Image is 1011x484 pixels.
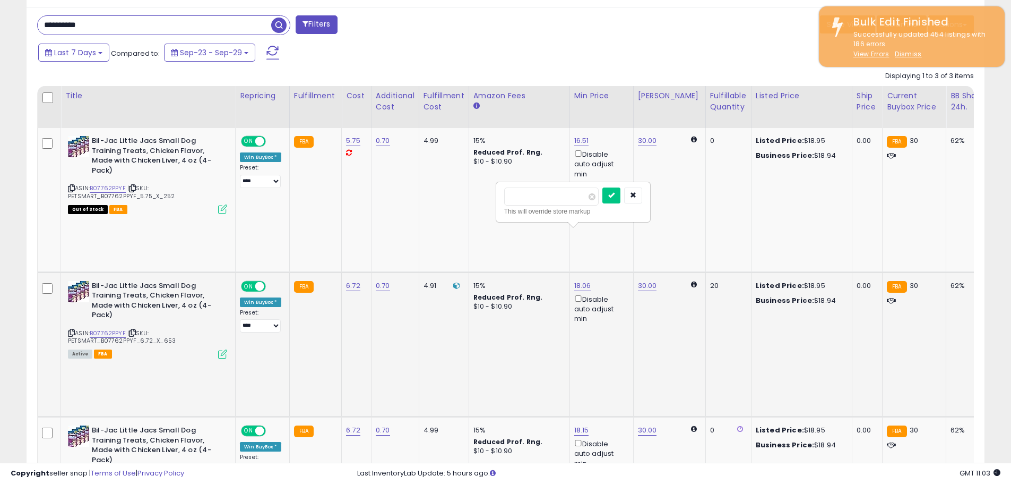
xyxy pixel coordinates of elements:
b: Listed Price: [756,281,804,291]
div: $18.95 [756,426,844,435]
div: $10 - $10.90 [473,157,561,166]
img: 51RY-Ov5MiL._SL40_.jpg [68,136,89,157]
strong: Copyright [11,468,49,478]
span: ON [242,137,255,146]
div: Preset: [240,454,281,478]
span: All listings that are currently out of stock and unavailable for purchase on Amazon [68,205,108,214]
span: ON [242,282,255,291]
div: BB Share 24h. [950,90,989,113]
div: [PERSON_NAME] [638,90,701,101]
div: Win BuyBox * [240,298,281,307]
div: Displaying 1 to 3 of 3 items [885,71,974,81]
div: Fulfillable Quantity [710,90,747,113]
div: $18.95 [756,281,844,291]
div: 4.99 [424,426,461,435]
div: Preset: [240,309,281,333]
div: $18.94 [756,296,844,305]
div: Additional Cost [376,90,414,113]
div: seller snap | | [11,469,184,479]
div: $18.94 [756,151,844,160]
u: Dismiss [895,49,921,58]
div: $10 - $10.90 [473,302,561,311]
div: Win BuyBox * [240,152,281,162]
div: 0 [710,426,743,435]
div: Title [65,90,231,101]
a: Privacy Policy [137,468,184,478]
a: 16.51 [574,135,589,146]
small: Amazon Fees. [473,101,480,111]
span: | SKU: PETSMART_B07762PPYF_5.75_X_252 [68,184,175,200]
span: Sep-23 - Sep-29 [180,47,242,58]
div: 0.00 [857,281,874,291]
small: FBA [887,136,906,148]
img: 51RY-Ov5MiL._SL40_.jpg [68,281,89,302]
div: 0 [710,136,743,146]
span: OFF [264,282,281,291]
span: OFF [264,427,281,436]
div: Disable auto adjust min [574,438,625,469]
div: Current Buybox Price [887,90,941,113]
a: B07762PPYF [90,329,126,338]
span: | SKU: PETSMART_B07762PPYF_6.72_X_653 [68,329,176,345]
a: 6.72 [346,281,360,291]
div: Fulfillment Cost [424,90,464,113]
div: 0.00 [857,426,874,435]
span: Compared to: [111,48,160,58]
div: 15% [473,136,561,146]
a: 5.75 [346,135,360,146]
b: Business Price: [756,295,814,305]
b: Bil-Jac Little Jacs Small Dog Training Treats, Chicken Flavor, Made with Chicken Liver, 4 oz (4-P... [92,281,221,323]
small: FBA [294,281,314,293]
button: Last 7 Days [38,44,109,62]
div: Disable auto adjust min [574,293,625,324]
u: View Errors [853,49,889,58]
span: 30 [910,135,918,146]
div: This will override store markup [504,206,642,217]
div: ASIN: [68,136,227,213]
a: 6.72 [346,425,360,436]
a: 0.70 [376,281,390,291]
span: FBA [109,205,127,214]
b: Reduced Prof. Rng. [473,437,543,446]
div: Listed Price [756,90,848,101]
div: Preset: [240,164,281,188]
button: Filters [296,15,337,34]
div: 62% [950,426,986,435]
a: 30.00 [638,135,657,146]
div: 62% [950,281,986,291]
div: Min Price [574,90,629,101]
b: Reduced Prof. Rng. [473,293,543,302]
span: ON [242,427,255,436]
div: $18.94 [756,440,844,450]
div: Ship Price [857,90,878,113]
span: 30 [910,425,918,435]
small: FBA [294,136,314,148]
b: Business Price: [756,150,814,160]
a: 0.70 [376,425,390,436]
a: B07762PPYF [90,184,126,193]
div: 15% [473,426,561,435]
div: Repricing [240,90,285,101]
div: Disable auto adjust min [574,148,625,179]
div: 4.99 [424,136,461,146]
div: Last InventoryLab Update: 5 hours ago. [357,469,1000,479]
div: 15% [473,281,561,291]
div: Win BuyBox * [240,442,281,452]
div: 4.91 [424,281,461,291]
div: Fulfillment [294,90,337,101]
span: OFF [264,137,281,146]
span: 30 [910,281,918,291]
button: Sep-23 - Sep-29 [164,44,255,62]
b: Business Price: [756,440,814,450]
div: 20 [710,281,743,291]
div: $10 - $10.90 [473,447,561,456]
a: 30.00 [638,281,657,291]
span: All listings currently available for purchase on Amazon [68,350,92,359]
small: FBA [887,281,906,293]
span: 2025-10-7 11:03 GMT [960,468,1000,478]
div: 62% [950,136,986,146]
b: Listed Price: [756,425,804,435]
a: 18.06 [574,281,591,291]
a: Terms of Use [91,468,136,478]
div: Successfully updated 454 listings with 186 errors. [845,30,997,60]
